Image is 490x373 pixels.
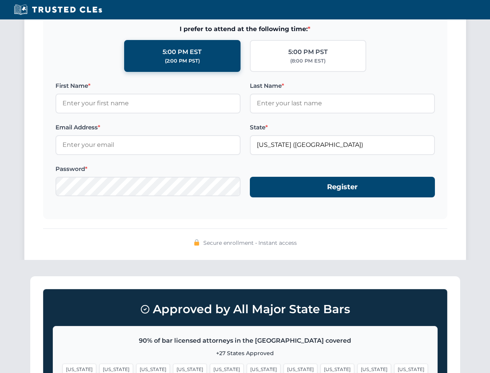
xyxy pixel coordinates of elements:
[165,57,200,65] div: (2:00 PM PST)
[12,4,104,16] img: Trusted CLEs
[288,47,328,57] div: 5:00 PM PST
[55,81,241,91] label: First Name
[250,135,435,155] input: Florida (FL)
[53,299,438,320] h3: Approved by All Major State Bars
[55,94,241,113] input: Enter your first name
[62,336,428,346] p: 90% of bar licensed attorneys in the [GEOGRAPHIC_DATA] covered
[62,349,428,357] p: +27 States Approved
[290,57,326,65] div: (8:00 PM EST)
[55,123,241,132] label: Email Address
[203,239,297,247] span: Secure enrollment • Instant access
[55,164,241,174] label: Password
[250,123,435,132] label: State
[250,81,435,91] label: Last Name
[55,24,435,34] span: I prefer to attend at the following time:
[55,135,241,155] input: Enter your email
[250,94,435,113] input: Enter your last name
[250,177,435,197] button: Register
[163,47,202,57] div: 5:00 PM EST
[194,239,200,246] img: 🔒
